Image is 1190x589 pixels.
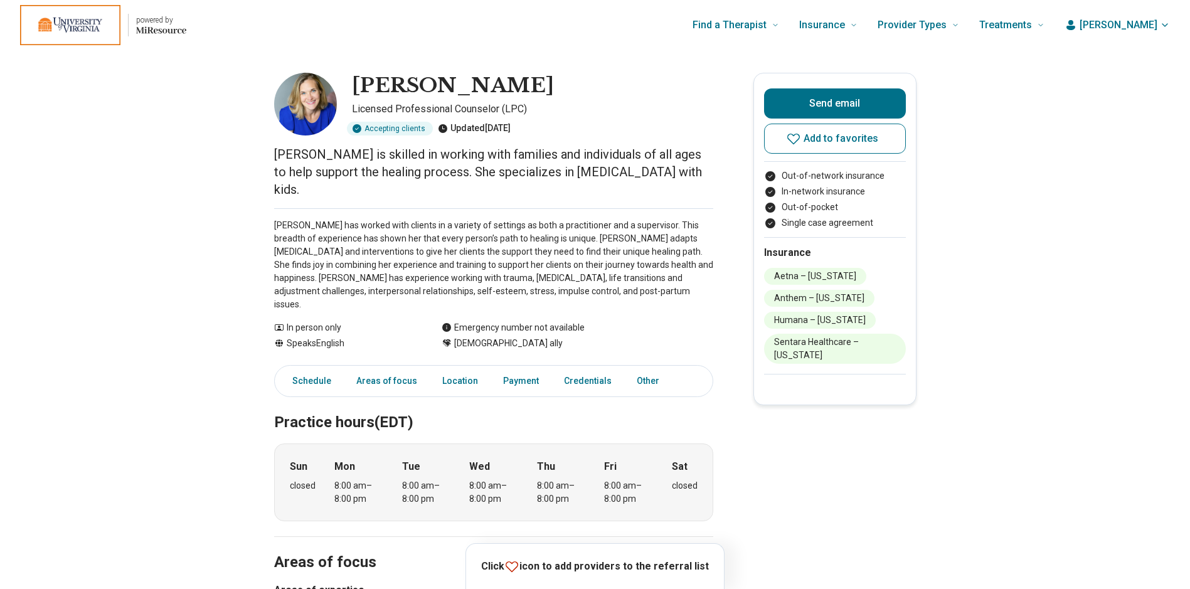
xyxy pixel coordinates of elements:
[764,185,906,198] li: In-network insurance
[764,169,906,183] li: Out-of-network insurance
[764,169,906,230] ul: Payment options
[277,368,339,394] a: Schedule
[334,479,383,506] div: 8:00 am – 8:00 pm
[604,479,652,506] div: 8:00 am – 8:00 pm
[1065,18,1170,33] button: [PERSON_NAME]
[979,16,1032,34] span: Treatments
[334,459,355,474] strong: Mon
[469,459,490,474] strong: Wed
[349,368,425,394] a: Areas of focus
[290,479,316,492] div: closed
[672,479,698,492] div: closed
[274,321,417,334] div: In person only
[764,268,866,285] li: Aetna – [US_STATE]
[764,334,906,364] li: Sentara Healthcare – [US_STATE]
[402,479,450,506] div: 8:00 am – 8:00 pm
[290,459,307,474] strong: Sun
[469,479,518,506] div: 8:00 am – 8:00 pm
[764,124,906,154] button: Add to favorites
[274,522,713,573] h2: Areas of focus
[347,122,433,135] div: Accepting clients
[438,122,511,135] div: Updated [DATE]
[1080,18,1157,33] span: [PERSON_NAME]
[274,337,417,350] div: Speaks English
[352,102,713,117] p: Licensed Professional Counselor (LPC)
[435,368,486,394] a: Location
[352,73,554,99] h1: [PERSON_NAME]
[693,16,767,34] span: Find a Therapist
[537,459,555,474] strong: Thu
[764,88,906,119] button: Send email
[799,16,845,34] span: Insurance
[274,443,713,521] div: When does the program meet?
[496,368,546,394] a: Payment
[537,479,585,506] div: 8:00 am – 8:00 pm
[556,368,619,394] a: Credentials
[764,245,906,260] h2: Insurance
[804,134,879,144] span: Add to favorites
[20,5,186,45] a: Home page
[764,312,876,329] li: Humana – [US_STATE]
[764,290,874,307] li: Anthem – [US_STATE]
[402,459,420,474] strong: Tue
[274,219,713,311] p: [PERSON_NAME] has worked with clients in a variety of settings as both a practitioner and a super...
[764,201,906,214] li: Out-of-pocket
[604,459,617,474] strong: Fri
[442,321,585,334] div: Emergency number not available
[672,459,688,474] strong: Sat
[878,16,947,34] span: Provider Types
[274,73,337,135] img: Tessa Cramer, Licensed Professional Counselor (LPC)
[136,15,186,25] p: powered by
[481,558,709,574] p: Click icon to add providers to the referral list
[454,337,563,350] span: [DEMOGRAPHIC_DATA] ally
[274,382,713,433] h2: Practice hours (EDT)
[629,368,674,394] a: Other
[274,146,713,198] p: [PERSON_NAME] is skilled in working with families and individuals of all ages to help support the...
[764,216,906,230] li: Single case agreement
